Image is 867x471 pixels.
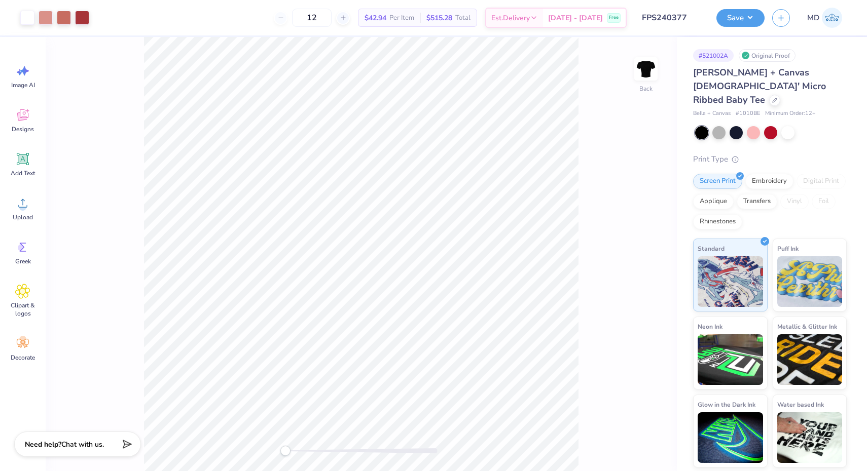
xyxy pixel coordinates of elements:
div: Rhinestones [693,214,742,229]
img: Neon Ink [698,334,763,385]
input: Untitled Design [634,8,709,28]
span: Greek [15,257,31,265]
img: Water based Ink [777,412,843,463]
span: MD [807,12,819,24]
img: Glow in the Dark Ink [698,412,763,463]
span: Per Item [389,13,414,23]
span: Bella + Canvas [693,109,731,118]
div: Transfers [737,194,777,209]
span: Standard [698,243,725,254]
div: Screen Print [693,174,742,189]
span: Upload [13,213,33,221]
span: # 1010BE [736,109,760,118]
span: Chat with us. [61,440,104,449]
div: Digital Print [797,174,846,189]
span: Est. Delivery [491,13,530,23]
span: Puff Ink [777,243,799,254]
div: Embroidery [745,174,793,189]
div: Vinyl [780,194,809,209]
span: Neon Ink [698,321,722,332]
a: MD [803,8,847,28]
span: Image AI [11,81,35,89]
span: Clipart & logos [6,301,40,318]
span: Free [609,14,619,21]
span: $515.28 [426,13,452,23]
img: Standard [698,256,763,307]
span: [DATE] - [DATE] [548,13,603,23]
span: Decorate [11,354,35,362]
div: # 521002A [693,49,734,62]
div: Original Proof [739,49,796,62]
div: Back [639,84,653,93]
div: Foil [812,194,836,209]
span: Add Text [11,169,35,177]
span: Water based Ink [777,399,824,410]
div: Applique [693,194,734,209]
img: Mads De Vera [822,8,842,28]
button: Save [716,9,765,27]
img: Puff Ink [777,256,843,307]
strong: Need help? [25,440,61,449]
img: Back [636,59,656,79]
img: Metallic & Glitter Ink [777,334,843,385]
span: Metallic & Glitter Ink [777,321,837,332]
input: – – [292,9,332,27]
div: Accessibility label [280,446,291,456]
span: $42.94 [365,13,386,23]
span: Minimum Order: 12 + [765,109,816,118]
span: Designs [12,125,34,133]
div: Print Type [693,153,847,165]
span: Total [455,13,471,23]
span: Glow in the Dark Ink [698,399,755,410]
span: [PERSON_NAME] + Canvas [DEMOGRAPHIC_DATA]' Micro Ribbed Baby Tee [693,66,826,106]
